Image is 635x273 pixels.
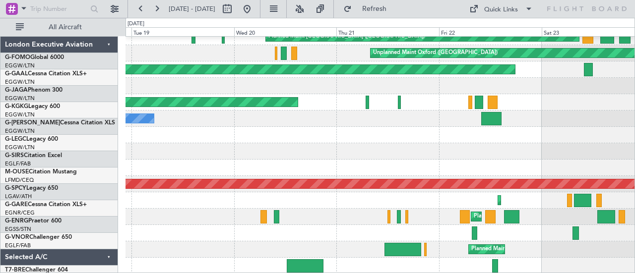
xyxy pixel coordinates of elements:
[5,144,35,151] a: EGGW/LTN
[5,87,63,93] a: G-JAGAPhenom 300
[5,120,115,126] a: G-[PERSON_NAME]Cessna Citation XLS
[5,176,34,184] a: LFMD/CEQ
[5,127,35,135] a: EGGW/LTN
[5,267,68,273] a: T7-BREChallenger 604
[5,185,26,191] span: G-SPCY
[5,153,24,159] span: G-SIRS
[5,209,35,217] a: EGNR/CEG
[5,267,25,273] span: T7-BRE
[5,218,62,224] a: G-ENRGPraetor 600
[5,202,28,208] span: G-GARE
[5,169,77,175] a: M-OUSECitation Mustang
[439,27,542,36] div: Fri 22
[5,136,26,142] span: G-LEGC
[5,55,30,60] span: G-FOMO
[5,71,28,77] span: G-GAAL
[169,4,215,13] span: [DATE] - [DATE]
[30,1,87,16] input: Trip Number
[354,5,395,12] span: Refresh
[5,169,29,175] span: M-OUSE
[5,185,58,191] a: G-SPCYLegacy 650
[336,27,439,36] div: Thu 21
[268,29,425,44] div: Planned Maint [GEOGRAPHIC_DATA] ([GEOGRAPHIC_DATA])
[373,46,498,60] div: Unplanned Maint Oxford ([GEOGRAPHIC_DATA])
[5,202,87,208] a: G-GARECessna Citation XLS+
[234,27,337,36] div: Wed 20
[5,193,32,200] a: LGAV/ATH
[11,19,108,35] button: All Aircraft
[464,1,538,17] button: Quick Links
[5,136,58,142] a: G-LEGCLegacy 600
[484,5,518,15] div: Quick Links
[5,104,60,109] a: G-KGKGLegacy 600
[471,242,628,257] div: Planned Maint [GEOGRAPHIC_DATA] ([GEOGRAPHIC_DATA])
[5,225,31,233] a: EGSS/STN
[5,111,35,118] a: EGGW/LTN
[5,120,60,126] span: G-[PERSON_NAME]
[5,104,28,109] span: G-KGKG
[5,71,87,77] a: G-GAALCessna Citation XLS+
[5,234,29,240] span: G-VNOR
[26,24,105,31] span: All Aircraft
[131,27,234,36] div: Tue 19
[5,242,31,249] a: EGLF/FAB
[5,87,28,93] span: G-JAGA
[5,234,72,240] a: G-VNORChallenger 650
[5,78,35,86] a: EGGW/LTN
[5,62,35,69] a: EGGW/LTN
[5,218,28,224] span: G-ENRG
[5,160,31,167] a: EGLF/FAB
[339,1,398,17] button: Refresh
[5,95,35,102] a: EGGW/LTN
[5,55,64,60] a: G-FOMOGlobal 6000
[474,209,557,224] div: Planned Maint [PERSON_NAME]
[5,153,62,159] a: G-SIRSCitation Excel
[127,20,144,28] div: [DATE]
